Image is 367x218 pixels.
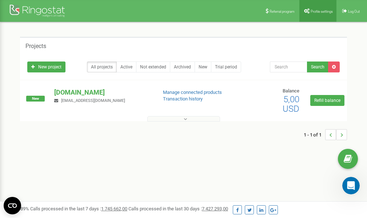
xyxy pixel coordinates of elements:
span: 5,00 USD [283,94,299,114]
u: 7 427 293,00 [202,206,228,211]
input: Search [270,62,307,72]
a: Active [116,62,136,72]
button: Open CMP widget [4,197,21,214]
span: Balance [283,88,299,94]
a: Manage connected products [163,90,222,95]
nav: ... [304,122,347,147]
span: 1 - 1 of 1 [304,129,325,140]
a: New [195,62,211,72]
p: [DOMAIN_NAME] [54,88,151,97]
button: Search [307,62,328,72]
a: Refill balance [310,95,344,106]
iframe: Intercom live chat [342,177,360,194]
a: Archived [170,62,195,72]
u: 1 745 662,00 [101,206,127,211]
span: Log Out [348,9,360,13]
a: All projects [87,62,117,72]
span: Referral program [270,9,295,13]
span: Calls processed in the last 7 days : [30,206,127,211]
span: Profile settings [311,9,333,13]
a: Not extended [136,62,170,72]
span: Calls processed in the last 30 days : [128,206,228,211]
h5: Projects [25,43,46,49]
a: Trial period [211,62,241,72]
span: New [26,96,45,102]
a: New project [27,62,65,72]
a: Transaction history [163,96,203,102]
span: [EMAIL_ADDRESS][DOMAIN_NAME] [61,98,125,103]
